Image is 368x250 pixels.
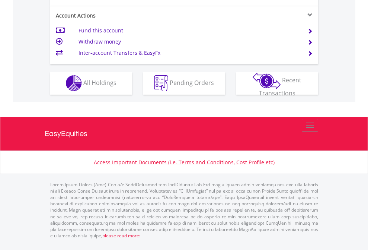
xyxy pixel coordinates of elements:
[143,72,225,95] button: Pending Orders
[94,159,275,166] a: Access Important Documents (i.e. Terms and Conditions, Cost Profile etc)
[253,73,281,89] img: transactions-zar-wht.png
[102,232,140,239] a: please read more:
[45,117,324,151] a: EasyEquities
[79,25,298,36] td: Fund this account
[170,79,214,87] span: Pending Orders
[50,181,318,239] p: Lorem Ipsum Dolors (Ame) Con a/e SeddOeiusmod tem InciDiduntut Lab Etd mag aliquaen admin veniamq...
[259,76,302,97] span: Recent Transactions
[79,36,298,47] td: Withdraw money
[79,47,298,58] td: Inter-account Transfers & EasyFx
[83,79,116,87] span: All Holdings
[236,72,318,95] button: Recent Transactions
[50,12,184,19] div: Account Actions
[50,72,132,95] button: All Holdings
[154,75,168,91] img: pending_instructions-wht.png
[66,75,82,91] img: holdings-wht.png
